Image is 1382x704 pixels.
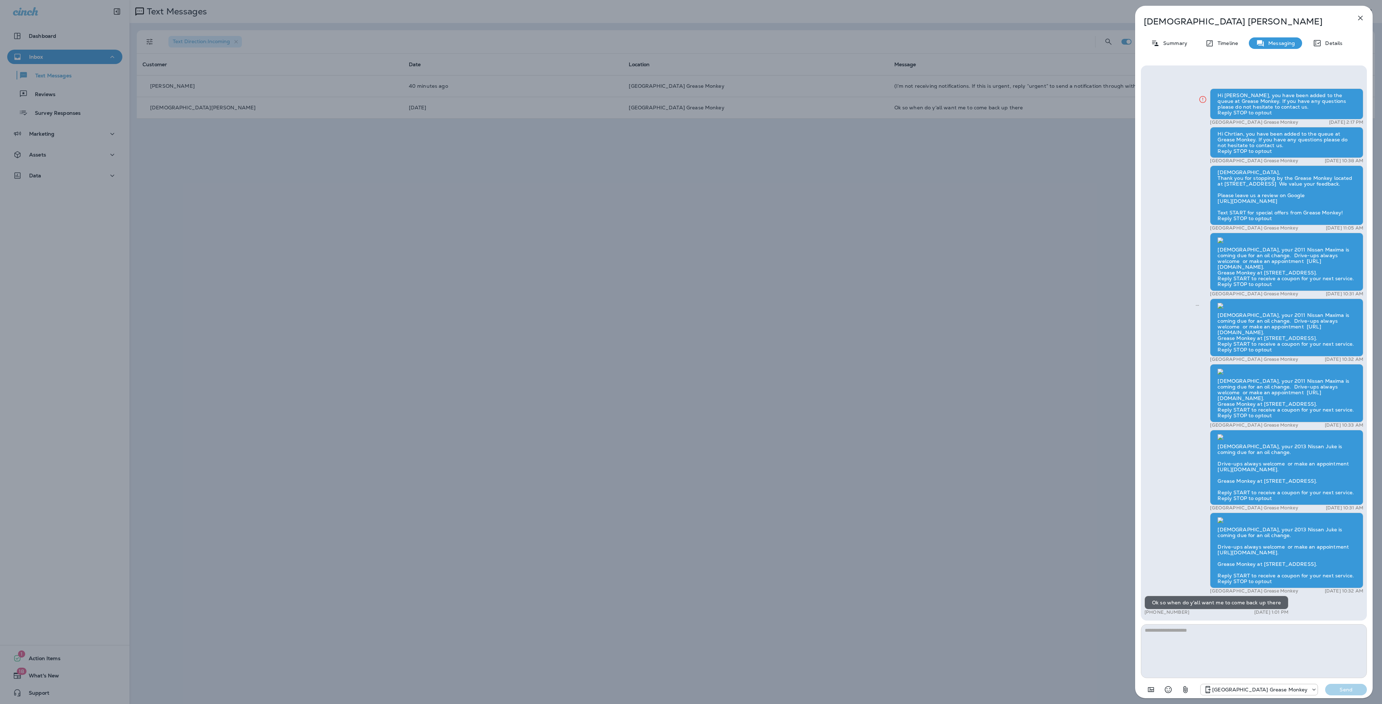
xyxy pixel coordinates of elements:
[1144,596,1288,609] div: Ok so when do y'all want me to come back up there
[1326,225,1363,231] p: [DATE] 11:05 AM
[1210,422,1298,428] p: [GEOGRAPHIC_DATA] Grease Monkey
[1210,225,1298,231] p: [GEOGRAPHIC_DATA] Grease Monkey
[1218,369,1223,374] img: twilio-download
[1325,422,1363,428] p: [DATE] 10:33 AM
[1218,434,1223,440] img: twilio-download
[1218,303,1223,309] img: twilio-download
[1210,88,1363,119] div: Hi [PERSON_NAME], you have been added to the queue at Grease Monkey. If you have any questions pl...
[1325,588,1363,594] p: [DATE] 10:32 AM
[1160,40,1187,46] p: Summary
[1210,430,1363,505] div: [DEMOGRAPHIC_DATA], your 2013 Nissan Juke is coming due for an oil change. Drive-ups always welco...
[1214,40,1238,46] p: Timeline
[1210,233,1363,291] div: [DEMOGRAPHIC_DATA], your 2011 Nissan Maxima is coming due for an oil change. Drive-ups always wel...
[1210,165,1363,225] div: [DEMOGRAPHIC_DATA], Thank you for stopping by the Grease Monkey located at [STREET_ADDRESS] We va...
[1161,682,1175,697] button: Select an emoji
[1144,682,1158,697] button: Add in a premade template
[1322,40,1342,46] p: Details
[1329,119,1363,125] p: [DATE] 2:17 PM
[1210,505,1298,511] p: [GEOGRAPHIC_DATA] Grease Monkey
[1326,291,1363,297] p: [DATE] 10:31 AM
[1210,127,1363,158] div: Hi Chrtian, you have been added to the queue at Grease Monkey. If you have any questions please d...
[1210,299,1363,357] div: [DEMOGRAPHIC_DATA], your 2011 Nissan Maxima is coming due for an oil change. Drive-ups always wel...
[1325,158,1363,164] p: [DATE] 10:38 AM
[1144,609,1189,615] p: [PHONE_NUMBER]
[1210,119,1298,125] p: [GEOGRAPHIC_DATA] Grease Monkey
[1210,364,1363,422] div: [DEMOGRAPHIC_DATA], your 2011 Nissan Maxima is coming due for an oil change. Drive-ups always wel...
[1144,17,1340,27] p: [DEMOGRAPHIC_DATA] [PERSON_NAME]
[1210,356,1298,362] p: [GEOGRAPHIC_DATA] Grease Monkey
[1210,291,1298,297] p: [GEOGRAPHIC_DATA] Grease Monkey
[1210,513,1363,588] div: [DEMOGRAPHIC_DATA], your 2013 Nissan Juke is coming due for an oil change. Drive-ups always welco...
[1218,517,1223,523] img: twilio-download
[1265,40,1295,46] p: Messaging
[1218,237,1223,243] img: twilio-download
[1196,92,1210,107] button: Click for more info
[1201,685,1318,694] div: +1 (303) 371-7272
[1212,687,1308,692] p: [GEOGRAPHIC_DATA] Grease Monkey
[1196,302,1199,308] span: Sent
[1254,609,1288,615] p: [DATE] 1:01 PM
[1210,158,1298,164] p: [GEOGRAPHIC_DATA] Grease Monkey
[1210,588,1298,594] p: [GEOGRAPHIC_DATA] Grease Monkey
[1325,356,1363,362] p: [DATE] 10:32 AM
[1326,505,1363,511] p: [DATE] 10:31 AM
